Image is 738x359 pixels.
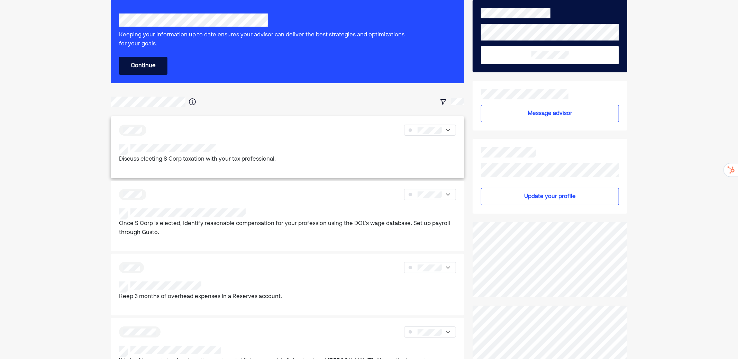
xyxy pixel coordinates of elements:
[119,155,276,164] p: Discuss electing S Corp taxation with your tax professional.
[481,188,619,205] button: Update your profile
[119,57,167,75] button: Continue
[119,31,406,48] div: Keeping your information up to date ensures your advisor can deliver the best strategies and opti...
[119,219,456,237] p: Once S Corp is elected, Identify reasonable compensation for your profession using the DOL’s wage...
[119,293,282,302] p: Keep 3 months of overhead expenses in a Reserves account.
[481,105,619,122] button: Message advisor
